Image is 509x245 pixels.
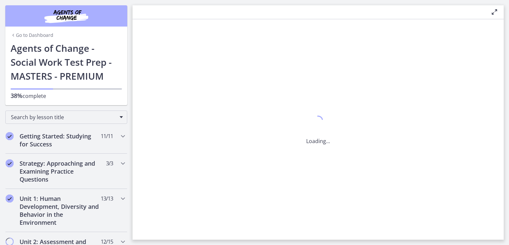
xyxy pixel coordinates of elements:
[6,195,14,203] i: Completed
[11,92,23,100] span: 38%
[20,159,100,183] h2: Strategy: Approaching and Examining Practice Questions
[20,195,100,226] h2: Unit 1: Human Development, Diversity and Behavior in the Environment
[11,92,122,100] p: complete
[106,159,113,167] span: 3 / 3
[6,159,14,167] i: Completed
[306,137,330,145] p: Loading...
[27,8,106,24] img: Agents of Change
[101,132,113,140] span: 11 / 11
[306,114,330,129] div: 1
[20,132,100,148] h2: Getting Started: Studying for Success
[6,132,14,140] i: Completed
[101,195,113,203] span: 13 / 13
[5,111,127,124] div: Search by lesson title
[11,32,53,39] a: Go to Dashboard
[11,114,116,121] span: Search by lesson title
[11,41,122,83] h1: Agents of Change - Social Work Test Prep - MASTERS - PREMIUM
